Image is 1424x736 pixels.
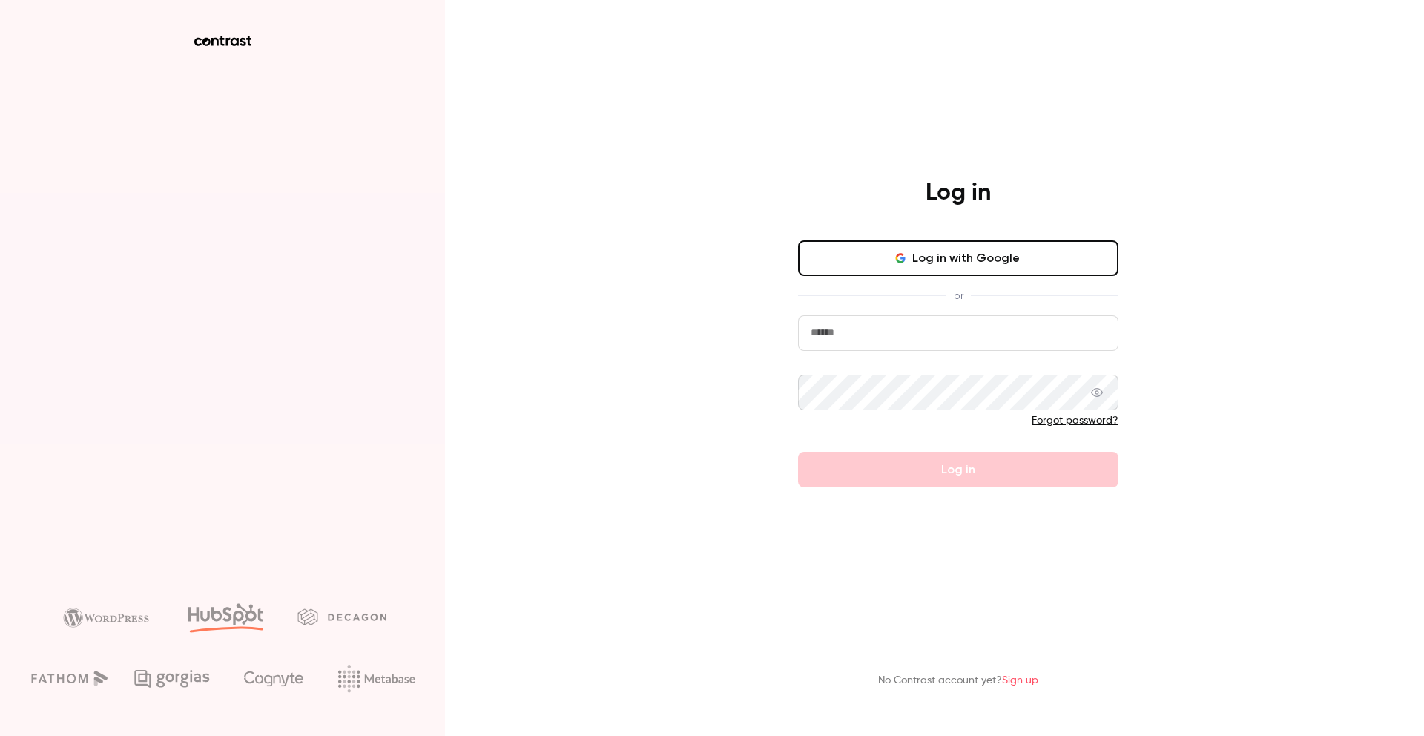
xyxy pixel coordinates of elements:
button: Log in with Google [798,240,1118,276]
a: Sign up [1002,675,1038,686]
span: or [946,288,971,303]
h4: Log in [926,178,991,208]
img: decagon [297,608,386,625]
a: Forgot password? [1032,415,1118,426]
p: No Contrast account yet? [878,673,1038,689]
